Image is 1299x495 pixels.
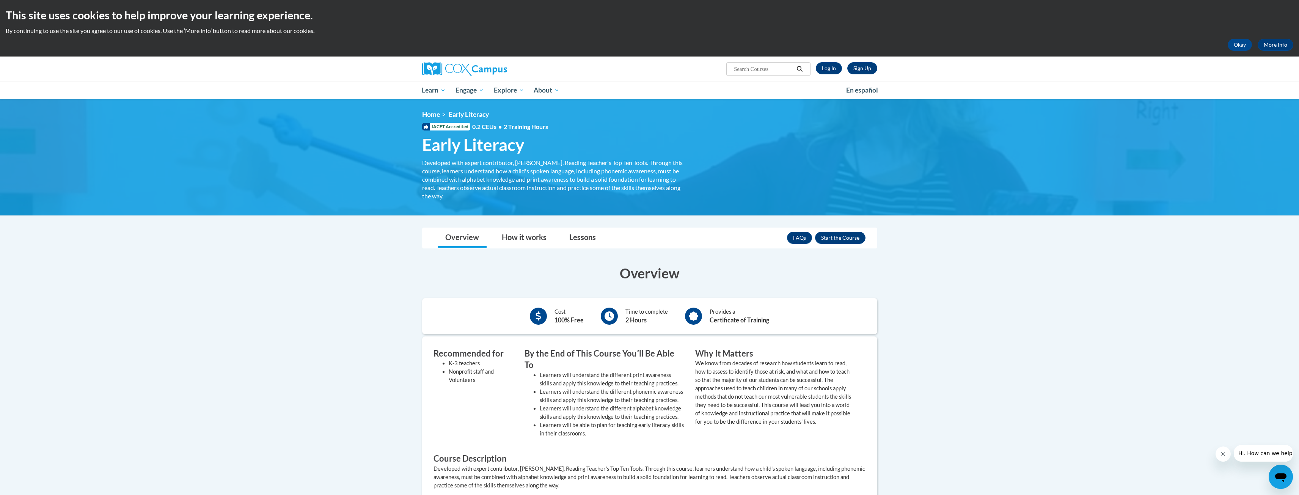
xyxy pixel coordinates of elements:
a: Explore [489,82,529,99]
div: Main menu [411,82,889,99]
h3: Recommended for [434,348,513,360]
div: Cost [554,308,584,325]
li: K-3 teachers [449,359,513,368]
span: • [498,123,502,130]
span: About [534,86,559,95]
li: Learners will understand the different alphabet knowledge skills and apply this knowledge to thei... [540,404,684,421]
div: Time to complete [625,308,668,325]
span: Learn [422,86,446,95]
h3: By the End of This Course Youʹll Be Able To [525,348,684,371]
button: Okay [1228,39,1252,51]
span: Engage [456,86,484,95]
span: 0.2 CEUs [472,123,548,131]
iframe: Close message [1216,446,1231,462]
span: En español [846,86,878,94]
iframe: Message from company [1234,445,1293,462]
a: En español [841,82,883,98]
li: Nonprofit staff and Volunteers [449,368,513,384]
b: Certificate of Training [710,316,769,324]
button: Search [794,64,805,74]
a: Home [422,110,440,118]
b: 2 Hours [625,316,647,324]
h3: Why It Matters [695,348,854,360]
p: By continuing to use the site you agree to our use of cookies. Use the ‘More info’ button to read... [6,27,1293,35]
div: Developed with expert contributor, [PERSON_NAME], Reading Teacher's Top Ten Tools. Through this c... [422,159,684,200]
span: 2 Training Hours [504,123,548,130]
a: Overview [438,228,487,248]
span: Early Literacy [422,135,524,155]
a: About [529,82,564,99]
b: 100% Free [554,316,584,324]
h3: Course Description [434,453,866,465]
h3: Overview [422,264,877,283]
div: Developed with expert contributor, [PERSON_NAME], Reading Teacher's Top Ten Tools. Through this c... [434,465,866,490]
a: Log In [816,62,842,74]
p: We know from decades of research how students learn to read, how to assess to identify those at r... [695,359,854,426]
span: Explore [494,86,524,95]
img: Cox Campus [422,62,507,76]
span: Hi. How can we help? [5,5,61,11]
a: More Info [1258,39,1293,51]
a: Learn [417,82,451,99]
button: Enroll [815,232,865,244]
li: Learners will be able to plan for teaching early literacy skills in their classrooms. [540,421,684,438]
span: IACET Accredited [422,123,470,130]
span: Early Literacy [449,110,489,118]
li: Learners will understand the different print awareness skills and apply this knowledge to their t... [540,371,684,388]
a: Cox Campus [422,62,566,76]
li: Learners will understand the different phonemic awareness skills and apply this knowledge to thei... [540,388,684,404]
a: How it works [494,228,554,248]
div: Provides a [710,308,769,325]
a: FAQs [787,232,812,244]
a: Engage [451,82,489,99]
iframe: Button to launch messaging window [1269,465,1293,489]
input: Search Courses [733,64,794,74]
a: Register [847,62,877,74]
h2: This site uses cookies to help improve your learning experience. [6,8,1293,23]
a: Lessons [562,228,603,248]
